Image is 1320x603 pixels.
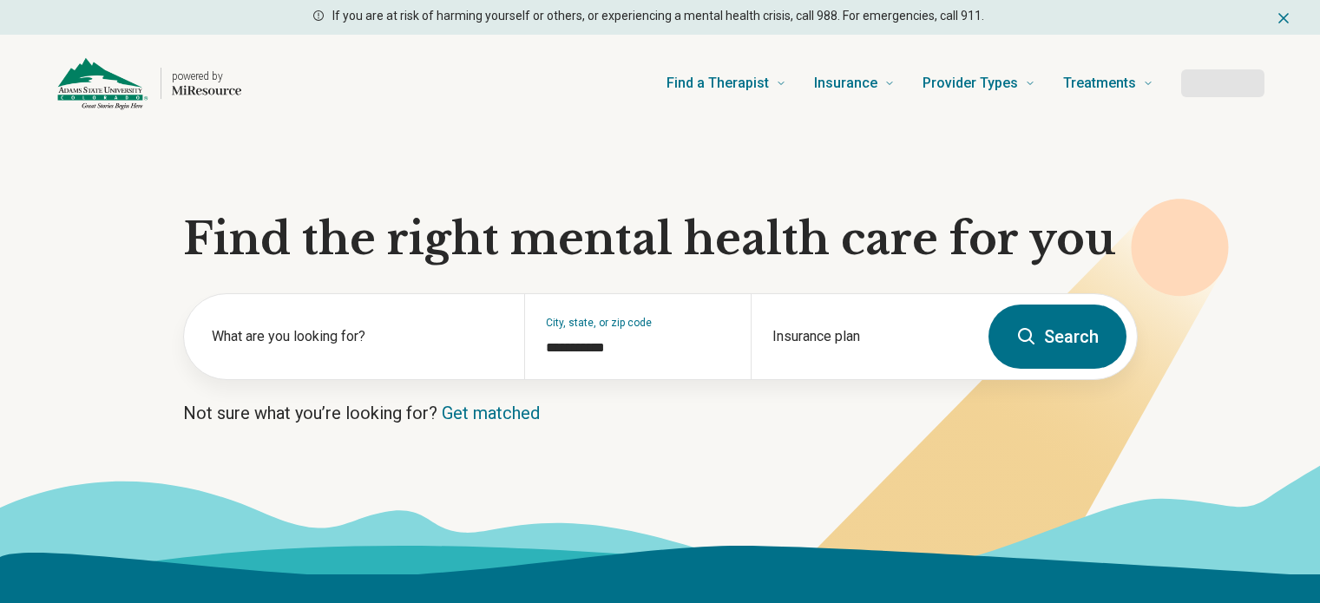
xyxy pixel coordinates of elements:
[988,305,1126,369] button: Search
[923,49,1035,118] a: Provider Types
[212,326,503,347] label: What are you looking for?
[183,213,1138,265] h1: Find the right mental health care for you
[667,49,786,118] a: Find a Therapist
[814,49,895,118] a: Insurance
[667,71,769,95] span: Find a Therapist
[923,71,1018,95] span: Provider Types
[172,69,241,83] p: powered by
[1063,49,1153,118] a: Treatments
[1275,7,1292,28] button: Dismiss
[814,71,877,95] span: Insurance
[1063,71,1136,95] span: Treatments
[183,401,1138,425] p: Not sure what you’re looking for?
[442,403,540,423] a: Get matched
[332,7,984,25] p: If you are at risk of harming yourself or others, or experiencing a mental health crisis, call 98...
[56,56,241,111] a: Home page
